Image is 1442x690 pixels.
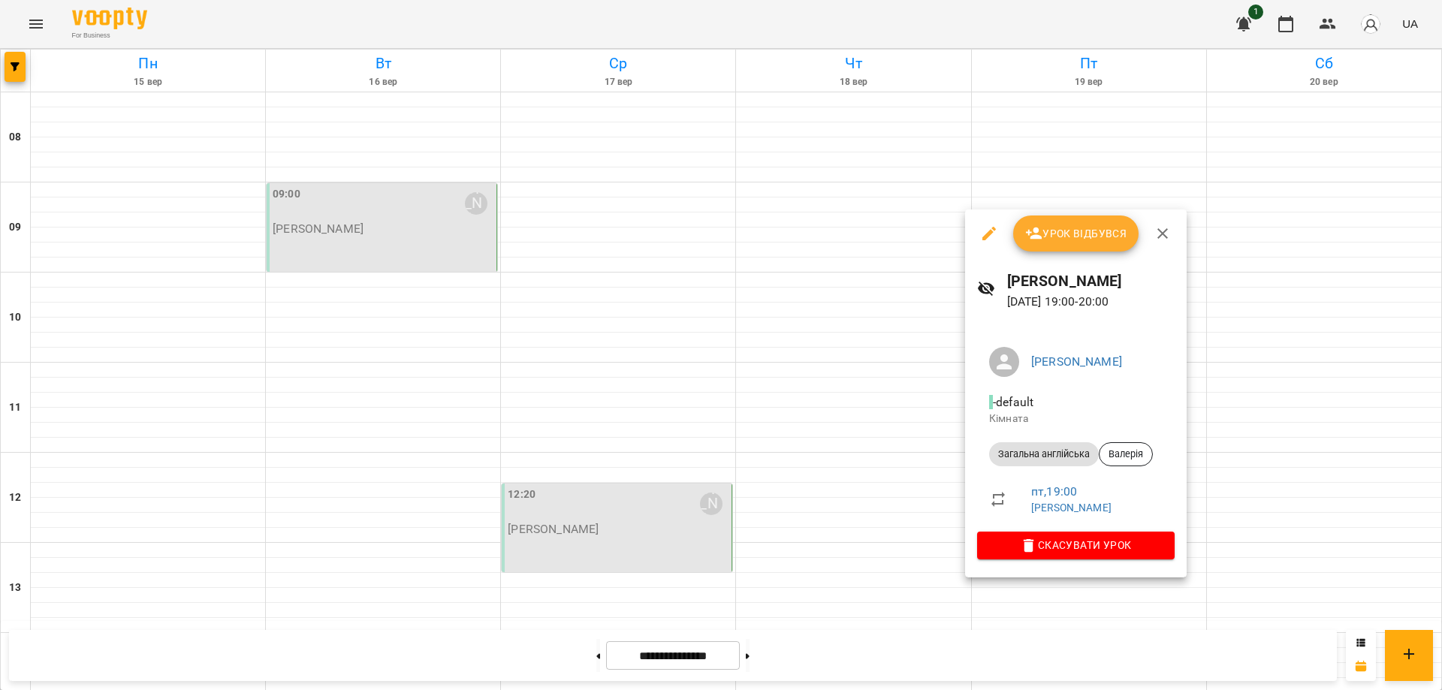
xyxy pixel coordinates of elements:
span: Загальна англійська [989,447,1099,461]
span: Урок відбувся [1025,224,1127,243]
button: Скасувати Урок [977,532,1175,559]
h6: [PERSON_NAME] [1007,270,1175,293]
span: Скасувати Урок [989,536,1163,554]
p: [DATE] 19:00 - 20:00 [1007,293,1175,311]
button: Урок відбувся [1013,215,1139,252]
p: Кімната [989,411,1163,426]
span: Валерія [1100,447,1152,461]
div: Валерія [1099,442,1153,466]
a: [PERSON_NAME] [1031,502,1112,514]
a: [PERSON_NAME] [1031,354,1122,369]
a: пт , 19:00 [1031,484,1077,499]
span: - default [989,395,1036,409]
